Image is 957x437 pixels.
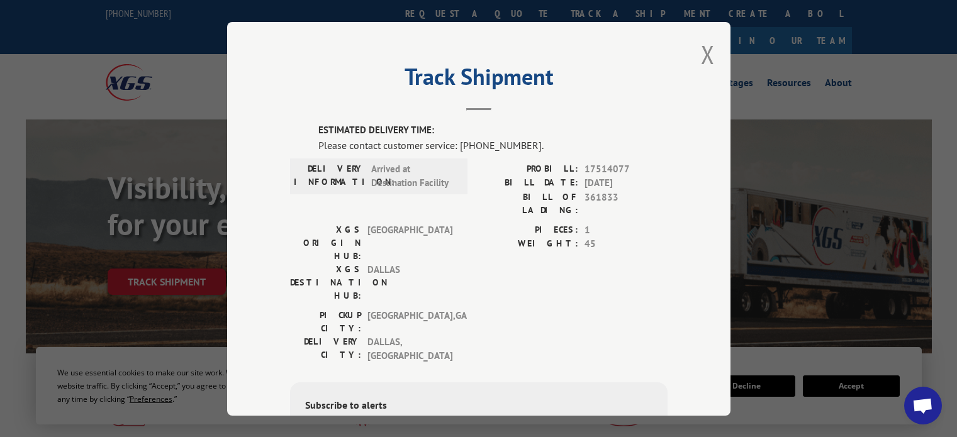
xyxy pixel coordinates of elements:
label: XGS DESTINATION HUB: [290,262,361,302]
label: BILL OF LADING: [479,190,578,216]
span: 1 [585,223,668,237]
span: [GEOGRAPHIC_DATA] [367,223,452,262]
span: DALLAS [367,262,452,302]
span: 361833 [585,190,668,216]
label: WEIGHT: [479,237,578,252]
div: Subscribe to alerts [305,397,652,415]
label: PICKUP CITY: [290,308,361,335]
label: ESTIMATED DELIVERY TIME: [318,123,668,138]
button: Close modal [701,38,715,71]
span: Arrived at Destination Facility [371,162,456,190]
label: XGS ORIGIN HUB: [290,223,361,262]
span: [GEOGRAPHIC_DATA] , GA [367,308,452,335]
label: BILL DATE: [479,176,578,191]
label: PIECES: [479,223,578,237]
span: 17514077 [585,162,668,176]
label: DELIVERY INFORMATION: [294,162,365,190]
h2: Track Shipment [290,68,668,92]
div: Open chat [904,387,942,424]
div: Please contact customer service: [PHONE_NUMBER]. [318,137,668,152]
label: DELIVERY CITY: [290,335,361,363]
span: [DATE] [585,176,668,191]
span: DALLAS , [GEOGRAPHIC_DATA] [367,335,452,363]
label: PROBILL: [479,162,578,176]
span: 45 [585,237,668,252]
